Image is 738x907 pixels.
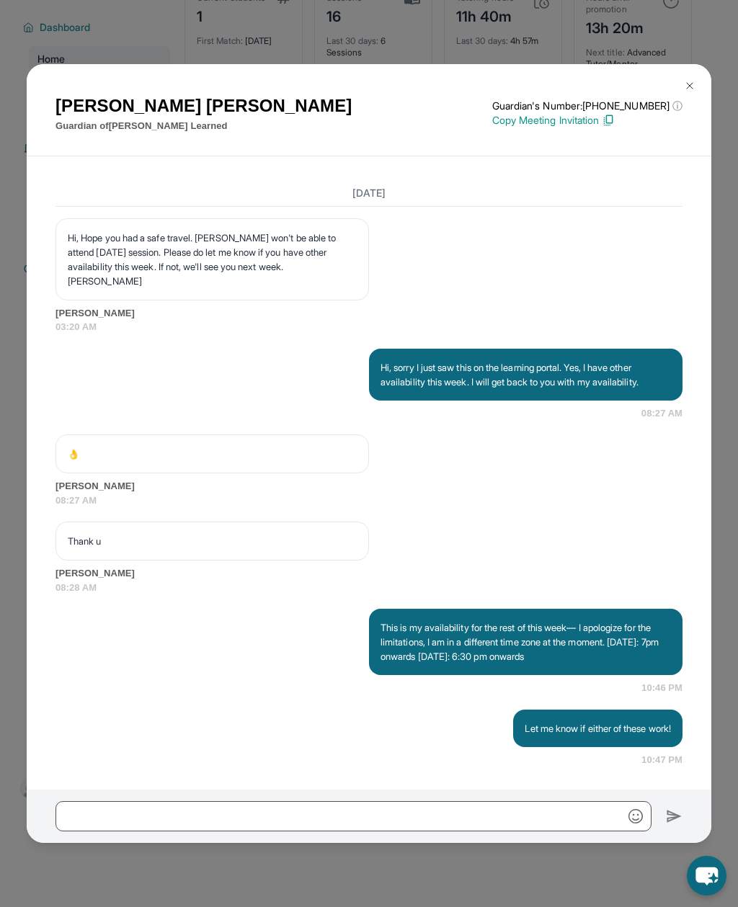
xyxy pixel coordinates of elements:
p: Hi, sorry I just saw this on the learning portal. Yes, I have other availability this week. I wil... [381,360,671,389]
span: ⓘ [672,99,683,113]
span: 08:27 AM [55,493,683,508]
span: 08:27 AM [641,406,683,421]
img: Close Icon [684,80,695,91]
span: [PERSON_NAME] [55,306,683,321]
span: 08:28 AM [55,581,683,595]
img: Emoji [628,809,643,823]
img: Send icon [666,808,683,825]
p: Let me know if either of these work! [525,721,671,736]
img: Copy Icon [602,114,615,127]
button: chat-button [687,856,726,895]
span: [PERSON_NAME] [55,479,683,493]
p: Hi, Hope you had a safe travel. [PERSON_NAME] won't be able to attend [DATE] session. Please do l... [68,231,357,288]
p: Thank u [68,534,357,548]
p: 👌 [68,447,357,461]
p: Copy Meeting Invitation [492,113,683,128]
span: 10:46 PM [641,681,683,695]
h1: [PERSON_NAME] [PERSON_NAME] [55,93,352,119]
h3: [DATE] [55,186,683,200]
span: 10:47 PM [641,753,683,767]
span: 03:20 AM [55,320,683,334]
p: Guardian's Number: [PHONE_NUMBER] [492,99,683,113]
span: [PERSON_NAME] [55,566,683,581]
p: Guardian of [PERSON_NAME] Learned [55,119,352,133]
p: This is my availability for the rest of this week— I apologize for the limitations, I am in a dif... [381,620,671,664]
